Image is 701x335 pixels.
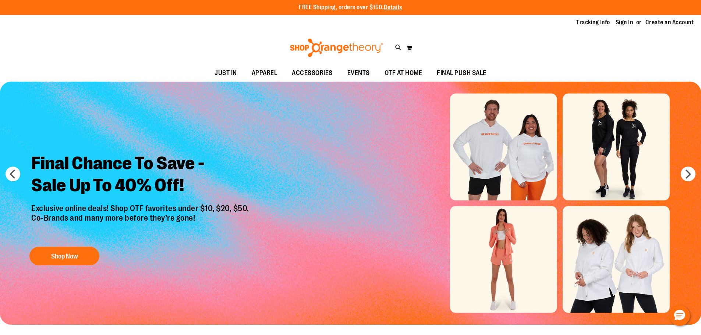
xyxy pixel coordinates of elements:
button: next [681,167,695,181]
button: Hello, have a question? Let’s chat. [669,305,690,326]
a: EVENTS [340,65,377,82]
span: FINAL PUSH SALE [437,65,486,81]
span: OTF AT HOME [385,65,422,81]
img: Shop Orangetheory [289,39,384,57]
a: Tracking Info [576,18,610,26]
a: Details [384,4,402,11]
span: APPAREL [252,65,277,81]
a: Final Chance To Save -Sale Up To 40% Off! Exclusive online deals! Shop OTF favorites under $10, $... [26,147,256,269]
a: JUST IN [207,65,244,82]
p: Exclusive online deals! Shop OTF favorites under $10, $20, $50, Co-Brands and many more before th... [26,204,256,240]
a: APPAREL [244,65,285,82]
button: Shop Now [29,247,99,265]
span: EVENTS [347,65,370,81]
p: FREE Shipping, orders over $150. [299,3,402,12]
a: ACCESSORIES [284,65,340,82]
a: OTF AT HOME [377,65,430,82]
h2: Final Chance To Save - Sale Up To 40% Off! [26,147,256,204]
a: Create an Account [645,18,694,26]
a: Sign In [616,18,633,26]
span: ACCESSORIES [292,65,333,81]
a: FINAL PUSH SALE [429,65,494,82]
button: prev [6,167,20,181]
span: JUST IN [215,65,237,81]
